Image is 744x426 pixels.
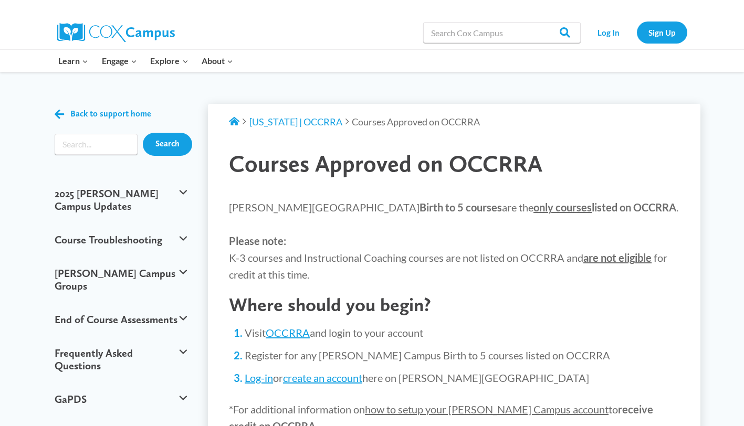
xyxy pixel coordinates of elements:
span: Courses Approved on OCCRRA [352,116,480,127]
nav: Primary Navigation [52,50,240,72]
input: Search Cox Campus [423,22,581,43]
a: Support Home [229,116,239,127]
strong: listed on OCCRRA [533,201,676,214]
span: Courses Approved on OCCRRA [229,150,542,177]
form: Search form [55,134,138,155]
input: Search [143,133,192,156]
button: 2025 [PERSON_NAME] Campus Updates [49,177,193,223]
a: create an account [283,371,362,384]
button: [PERSON_NAME] Campus Groups [49,257,193,303]
li: Register for any [PERSON_NAME] Campus Birth to 5 courses listed on OCCRRA [245,348,679,363]
h2: Where should you begin? [229,293,679,316]
a: Log-in [245,371,273,384]
span: Explore [150,54,188,68]
button: GaPDS [49,382,193,416]
a: Back to support home [55,106,151,122]
span: Back to support home [70,109,151,119]
a: OCCRRA [266,326,310,339]
span: only courses [533,201,592,214]
span: About [202,54,233,68]
span: Learn [58,54,88,68]
button: Course Troubleshooting [49,223,193,257]
input: Search input [55,134,138,155]
p: [PERSON_NAME][GEOGRAPHIC_DATA] are the . K-3 courses and Instructional Coaching courses are not l... [229,199,679,283]
strong: Birth to 5 courses [420,201,502,214]
li: or here on [PERSON_NAME][GEOGRAPHIC_DATA] [245,370,679,385]
li: Visit and login to your account [245,325,679,340]
a: [US_STATE] | OCCRRA [249,116,342,127]
button: Frequently Asked Questions [49,336,193,382]
img: Cox Campus [57,23,175,42]
a: Log In [586,22,632,43]
strong: Please note: [229,235,286,247]
button: End of Course Assessments [49,303,193,336]
span: Engage [102,54,137,68]
nav: Secondary Navigation [586,22,687,43]
strong: are not eligible [583,251,652,264]
a: Sign Up [637,22,687,43]
span: how to setup your [PERSON_NAME] Campus account [365,403,609,416]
